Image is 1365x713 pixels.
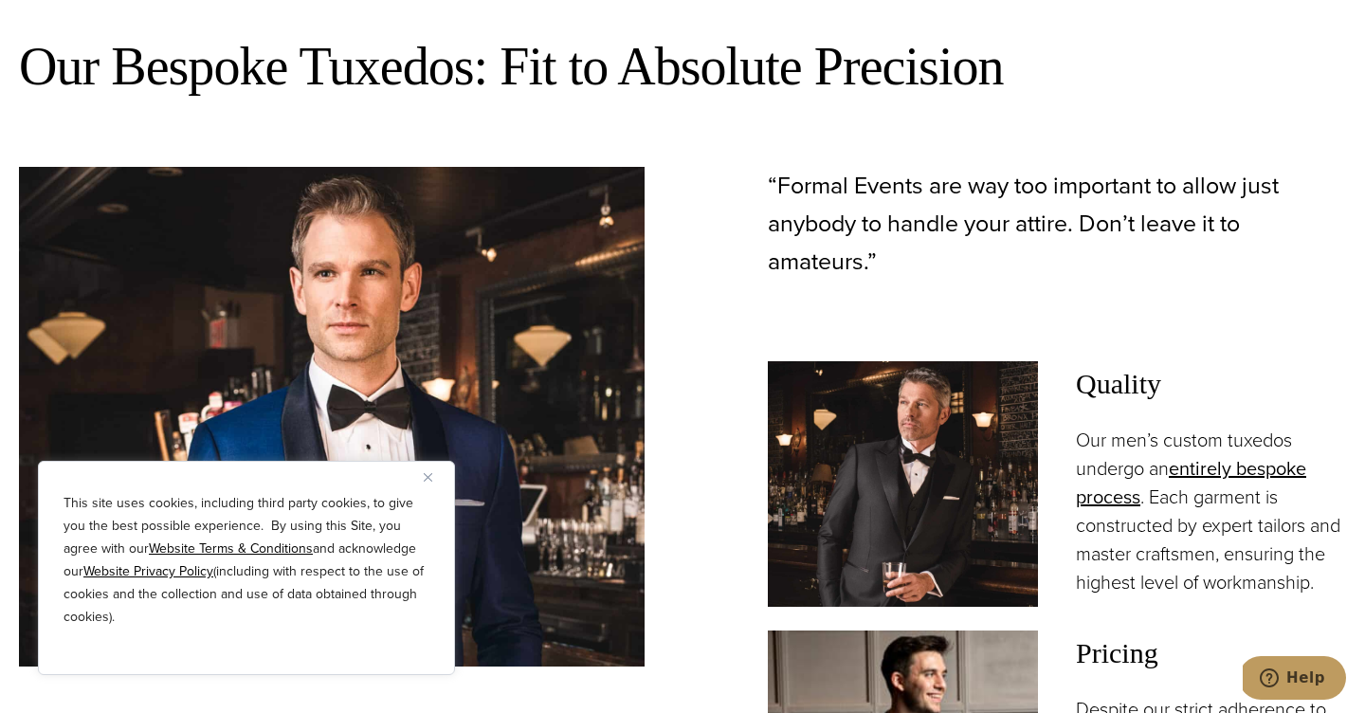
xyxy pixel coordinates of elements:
img: Blue bespoke tuxedo with black shawl lapel, white tuxedo shirt and black bowtie. Fabric by Loro P... [19,167,645,667]
a: Website Terms & Conditions [149,539,313,558]
button: Close [424,466,446,488]
p: This site uses cookies, including third party cookies, to give you the best possible experience. ... [64,492,429,629]
a: entirely bespoke process [1076,454,1306,511]
h2: Our Bespoke Tuxedos: Fit to Absolute Precision [19,33,1346,101]
span: Pricing [1076,631,1346,676]
img: Close [424,473,432,482]
p: “Formal Events are way too important to allow just anybody to handle your attire. Don’t leave it ... [768,167,1346,281]
iframe: Opens a widget where you can chat to one of our agents [1243,656,1346,704]
a: Website Privacy Policy [83,561,213,581]
span: Quality [1076,361,1346,407]
img: Model at bar in vested custom wedding tuxedo in black with white shirt and black bowtie. Fabric b... [768,361,1038,607]
p: Our men’s custom tuxedos undergo an . Each garment is constructed by expert tailors and master cr... [1076,426,1346,596]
